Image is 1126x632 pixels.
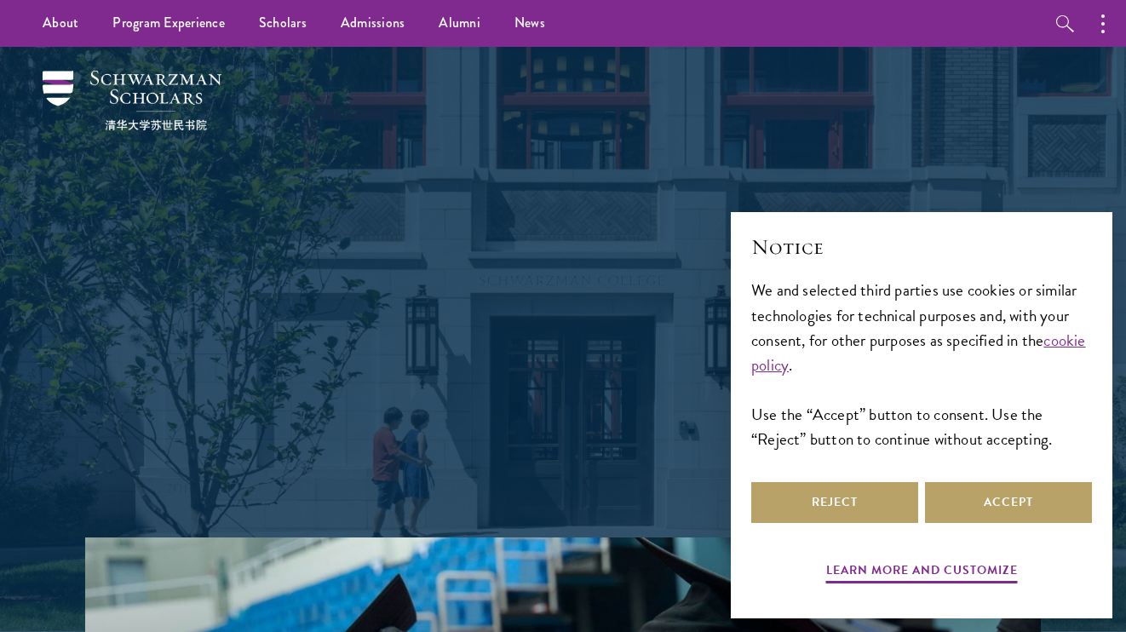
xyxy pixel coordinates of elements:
a: cookie policy [751,328,1086,377]
img: Schwarzman Scholars [43,71,221,130]
button: Learn more and customize [826,560,1018,586]
button: Accept [925,482,1092,523]
h2: Notice [751,233,1092,261]
button: Reject [751,482,918,523]
div: We and selected third parties use cookies or similar technologies for technical purposes and, wit... [751,278,1092,451]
